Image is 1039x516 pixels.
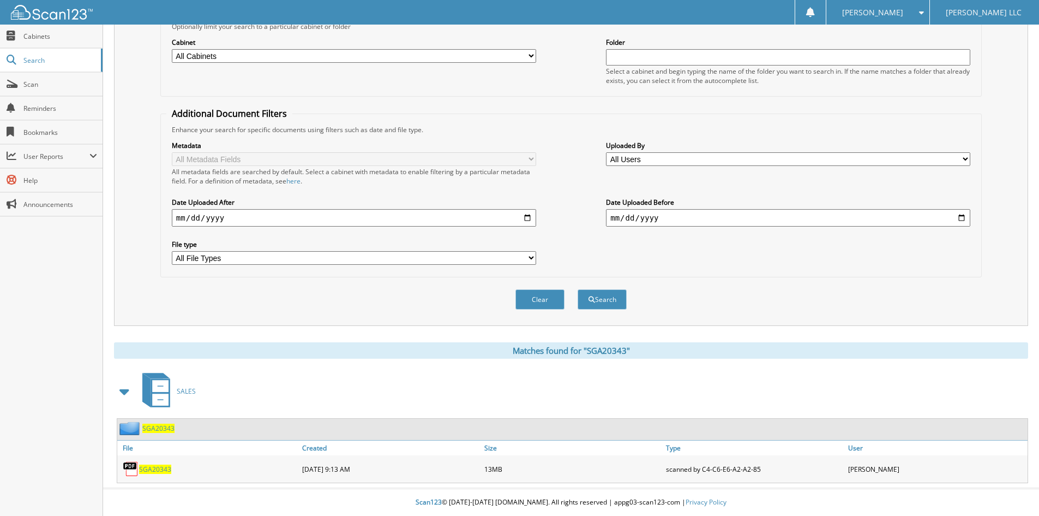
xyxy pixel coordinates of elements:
a: User [845,441,1028,455]
a: File [117,441,299,455]
a: SGA20343 [142,424,175,433]
div: © [DATE]-[DATE] [DOMAIN_NAME]. All rights reserved | appg03-scan123-com | [103,489,1039,516]
label: File type [172,240,536,249]
div: Enhance your search for specific documents using filters such as date and file type. [166,125,976,134]
label: Date Uploaded After [172,198,536,207]
img: PDF.png [123,461,139,477]
a: Size [482,441,664,455]
label: Uploaded By [606,141,970,150]
span: Cabinets [23,32,97,41]
span: SALES [177,387,196,396]
span: Announcements [23,200,97,209]
div: Optionally limit your search to a particular cabinet or folder [166,22,976,31]
input: end [606,209,970,227]
span: Scan [23,80,97,89]
span: [PERSON_NAME] LLC [946,9,1022,16]
div: [DATE] 9:13 AM [299,458,482,480]
div: Matches found for "SGA20343" [114,342,1028,359]
iframe: Chat Widget [984,464,1039,516]
span: Search [23,56,95,65]
label: Cabinet [172,38,536,47]
button: Search [578,289,627,310]
span: [PERSON_NAME] [842,9,903,16]
div: All metadata fields are searched by default. Select a cabinet with metadata to enable filtering b... [172,167,536,186]
span: User Reports [23,152,89,161]
img: folder2.png [119,422,142,435]
div: 13MB [482,458,664,480]
div: Select a cabinet and begin typing the name of the folder you want to search in. If the name match... [606,67,970,85]
a: Privacy Policy [686,497,726,507]
div: scanned by C4-C6-E6-A2-A2-85 [663,458,845,480]
span: Bookmarks [23,128,97,137]
a: Created [299,441,482,455]
label: Metadata [172,141,536,150]
span: Help [23,176,97,185]
a: here [286,176,301,186]
a: Type [663,441,845,455]
div: [PERSON_NAME] [845,458,1028,480]
a: SALES [136,370,196,413]
label: Folder [606,38,970,47]
input: start [172,209,536,227]
legend: Additional Document Filters [166,108,292,120]
a: SGA20343 [139,465,171,474]
span: Scan123 [416,497,442,507]
label: Date Uploaded Before [606,198,970,207]
img: scan123-logo-white.svg [11,5,93,20]
button: Clear [515,289,564,310]
span: Reminders [23,104,97,113]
